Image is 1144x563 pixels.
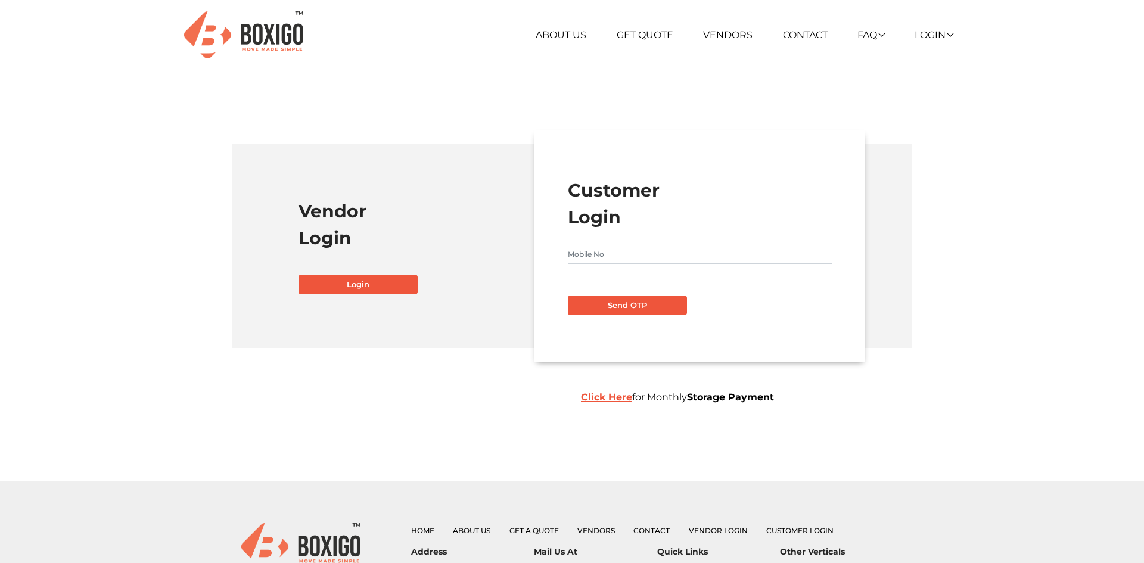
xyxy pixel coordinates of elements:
h6: Mail Us At [534,547,657,557]
a: Click Here [581,391,632,403]
a: Vendors [703,29,753,41]
a: Contact [633,526,670,535]
a: Customer Login [766,526,834,535]
img: Boxigo [184,11,303,58]
a: FAQ [857,29,884,41]
a: Home [411,526,434,535]
a: About Us [536,29,586,41]
h6: Quick Links [657,547,780,557]
a: Login [299,275,418,295]
input: Mobile No [568,245,832,264]
a: Login [915,29,953,41]
button: Send OTP [568,296,687,316]
h1: Vendor Login [299,198,563,251]
a: Get Quote [617,29,673,41]
a: Contact [783,29,828,41]
a: Vendors [577,526,615,535]
b: Storage Payment [687,391,774,403]
h6: Other Verticals [780,547,903,557]
div: for Monthly [572,390,912,405]
a: Vendor Login [689,526,748,535]
h1: Customer Login [568,177,832,231]
a: Get a Quote [509,526,559,535]
h6: Address [411,547,534,557]
a: About Us [453,526,490,535]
